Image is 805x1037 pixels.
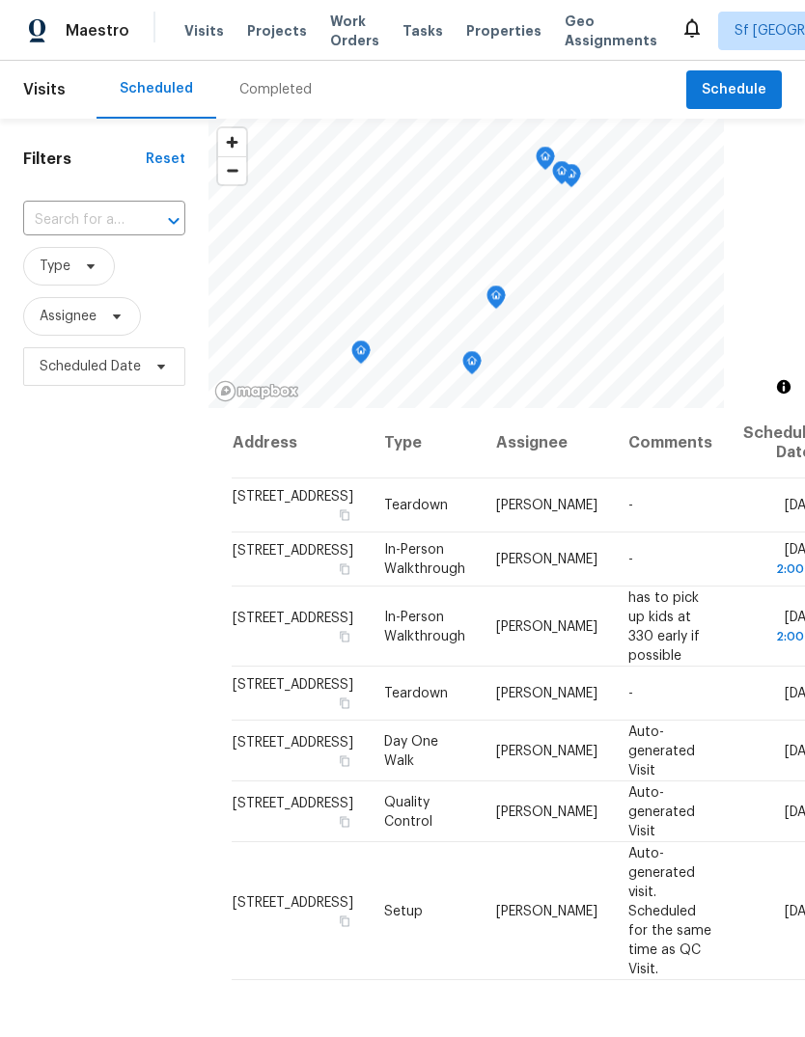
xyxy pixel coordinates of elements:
button: Copy Address [336,912,353,929]
button: Copy Address [336,695,353,712]
button: Copy Address [336,560,353,578]
span: [PERSON_NAME] [496,499,597,512]
span: Quality Control [384,795,432,828]
span: [PERSON_NAME] [496,619,597,633]
span: [STREET_ADDRESS] [233,796,353,809]
span: [PERSON_NAME] [496,904,597,917]
button: Schedule [686,70,782,110]
span: Teardown [384,687,448,700]
span: [PERSON_NAME] [496,687,597,700]
span: Auto-generated visit. Scheduled for the same time as QC Visit. [628,846,711,975]
span: has to pick up kids at 330 early if possible [628,590,700,662]
span: [STREET_ADDRESS] [233,544,353,558]
div: Map marker [552,161,571,191]
button: Toggle attribution [772,375,795,398]
button: Copy Address [336,751,353,769]
button: Copy Address [336,812,353,830]
span: In-Person Walkthrough [384,610,465,642]
canvas: Map [208,119,724,408]
span: Properties [466,21,541,41]
a: Mapbox homepage [214,380,299,402]
span: [PERSON_NAME] [496,553,597,566]
input: Search for an address... [23,205,131,235]
span: [STREET_ADDRESS] [233,895,353,909]
th: Assignee [481,408,613,478]
span: [PERSON_NAME] [496,744,597,757]
span: - [628,553,633,566]
th: Comments [613,408,728,478]
span: Auto-generated Visit [628,785,695,837]
span: Toggle attribution [778,376,790,397]
span: [PERSON_NAME] [496,805,597,818]
button: Copy Address [336,627,353,644]
h1: Filters [23,150,146,169]
span: Setup [384,904,423,917]
span: Auto-generated Visit [628,724,695,777]
div: Completed [239,80,312,99]
div: Reset [146,150,185,169]
span: Visits [23,68,66,111]
button: Open [160,207,187,234]
span: [STREET_ADDRESS] [233,490,353,504]
span: [STREET_ADDRESS] [233,678,353,692]
span: Teardown [384,499,448,512]
div: Scheduled [120,79,193,98]
div: Map marker [486,286,506,315]
span: Scheduled Date [40,357,141,376]
span: Schedule [702,78,766,102]
th: Address [232,408,369,478]
div: Map marker [462,351,482,381]
span: Assignee [40,307,97,326]
span: [STREET_ADDRESS] [233,611,353,624]
span: Maestro [66,21,129,41]
button: Copy Address [336,506,353,524]
span: Zoom out [218,157,246,184]
span: Geo Assignments [565,12,657,50]
span: - [628,499,633,512]
span: Day One Walk [384,734,438,767]
div: Map marker [562,164,581,194]
span: Visits [184,21,224,41]
span: Tasks [402,24,443,38]
span: Projects [247,21,307,41]
span: [STREET_ADDRESS] [233,735,353,749]
button: Zoom out [218,156,246,184]
span: - [628,687,633,700]
span: Type [40,257,70,276]
div: Map marker [536,147,555,177]
div: Map marker [351,341,371,370]
span: In-Person Walkthrough [384,543,465,576]
button: Zoom in [218,128,246,156]
span: Work Orders [330,12,379,50]
th: Type [369,408,481,478]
